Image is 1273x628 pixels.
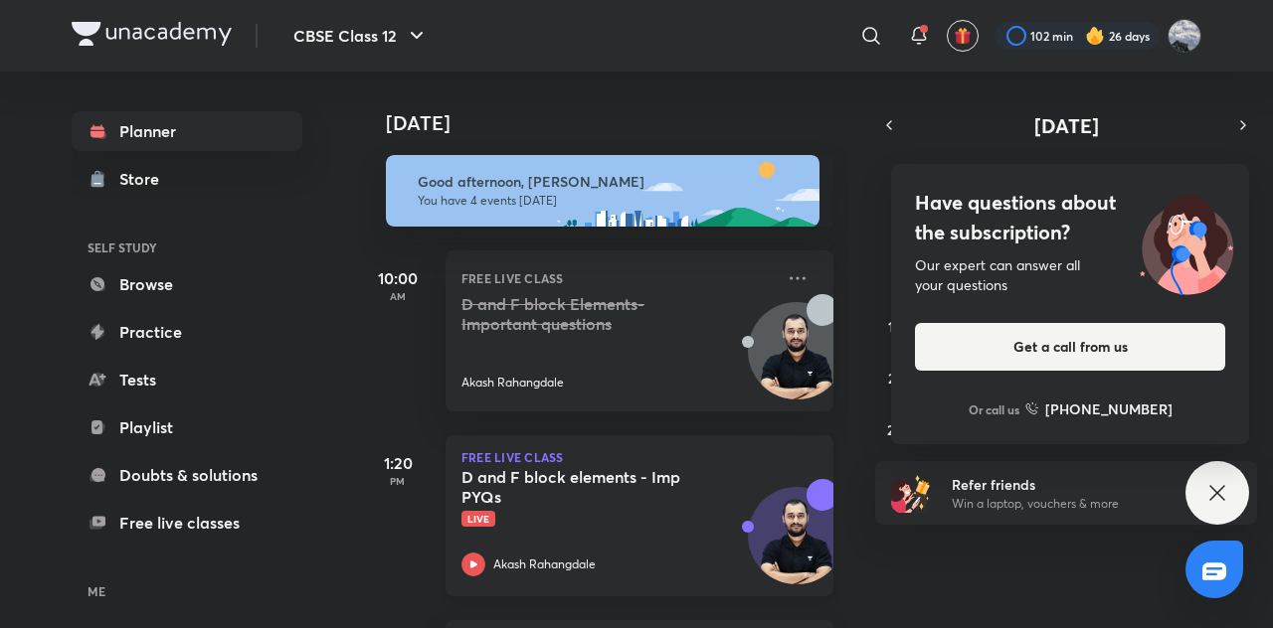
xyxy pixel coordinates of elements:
[879,362,911,393] button: September 21, 2025
[888,317,902,336] abbr: September 14, 2025
[72,22,232,51] a: Company Logo
[461,374,564,392] p: Akash Rahangdale
[72,111,302,151] a: Planner
[72,264,302,304] a: Browse
[947,20,979,52] button: avatar
[887,420,902,439] abbr: September 28, 2025
[72,231,302,264] h6: SELF STUDY
[358,266,438,290] h5: 10:00
[952,474,1196,495] h6: Refer friends
[749,313,844,408] img: Avatar
[915,188,1225,247] h4: Have questions about the subscription?
[903,111,1229,139] button: [DATE]
[1124,188,1249,295] img: ttu_illustration_new.svg
[879,258,911,290] button: September 7, 2025
[879,310,911,342] button: September 14, 2025
[358,475,438,487] p: PM
[72,360,302,399] a: Tests
[1034,112,1099,139] span: [DATE]
[888,369,901,388] abbr: September 21, 2025
[119,167,171,191] div: Store
[915,323,1225,371] button: Get a call from us
[891,473,931,513] img: referral
[461,294,709,334] h5: D and F block Elements- Important questions
[72,503,302,543] a: Free live classes
[1045,398,1173,419] h6: [PHONE_NUMBER]
[418,173,802,191] h6: Good afternoon, [PERSON_NAME]
[386,155,819,227] img: afternoon
[461,266,774,290] p: FREE LIVE CLASS
[461,467,709,507] h5: D and F block elements - Imp PYQs
[281,16,441,56] button: CBSE Class 12
[72,455,302,495] a: Doubts & solutions
[1025,398,1173,419] a: [PHONE_NUMBER]
[879,413,911,445] button: September 28, 2025
[358,451,438,475] h5: 1:20
[915,255,1225,295] div: Our expert can answer all your questions
[386,111,853,135] h4: [DATE]
[749,498,844,593] img: Avatar
[493,555,596,573] p: Akash Rahangdale
[418,193,802,209] p: You have 4 events [DATE]
[72,574,302,608] h6: ME
[952,495,1196,513] p: Win a laptop, vouchers & more
[1085,26,1105,46] img: streak
[461,451,818,463] p: FREE LIVE CLASS
[954,27,972,45] img: avatar
[358,290,438,302] p: AM
[72,22,232,46] img: Company Logo
[72,159,302,199] a: Store
[461,511,495,527] span: Live
[72,407,302,447] a: Playlist
[72,312,302,352] a: Practice
[1168,19,1201,53] img: Arihant
[969,400,1019,418] p: Or call us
